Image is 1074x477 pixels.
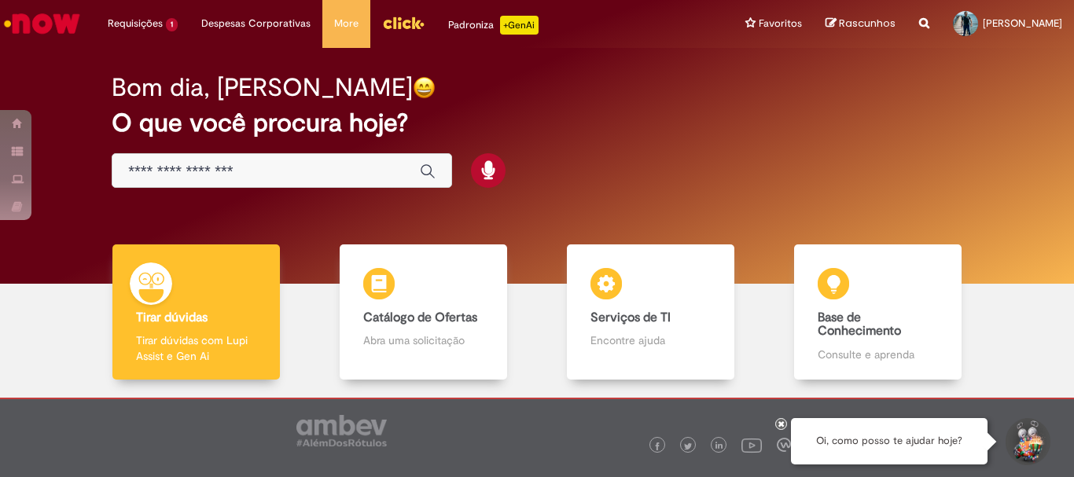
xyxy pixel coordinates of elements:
img: logo_footer_twitter.png [684,442,692,450]
b: Tirar dúvidas [136,310,208,325]
img: logo_footer_workplace.png [777,438,791,452]
a: Base de Conhecimento Consulte e aprenda [764,244,991,380]
div: Padroniza [448,16,539,35]
a: Serviços de TI Encontre ajuda [537,244,764,380]
a: Catálogo de Ofertas Abra uma solicitação [310,244,537,380]
p: Encontre ajuda [590,332,710,348]
img: ServiceNow [2,8,83,39]
span: More [334,16,359,31]
a: Tirar dúvidas Tirar dúvidas com Lupi Assist e Gen Ai [83,244,310,380]
span: 1 [166,18,178,31]
a: Rascunhos [826,17,896,31]
h2: O que você procura hoje? [112,109,962,137]
button: Iniciar Conversa de Suporte [1003,418,1050,465]
img: logo_footer_facebook.png [653,442,661,450]
span: Rascunhos [839,16,896,31]
img: logo_footer_linkedin.png [715,442,723,451]
b: Base de Conhecimento [818,310,901,339]
span: Requisições [108,16,163,31]
img: happy-face.png [413,76,436,99]
span: Despesas Corporativas [201,16,311,31]
div: Oi, como posso te ajudar hoje? [791,418,988,464]
p: Tirar dúvidas com Lupi Assist e Gen Ai [136,332,256,364]
p: Abra uma solicitação [363,332,483,348]
b: Catálogo de Ofertas [363,310,477,325]
img: click_logo_yellow_360x200.png [382,11,425,35]
p: +GenAi [500,16,539,35]
img: logo_footer_youtube.png [741,435,762,455]
p: Consulte e aprenda [818,347,937,362]
b: Serviços de TI [590,310,671,325]
span: Favoritos [759,16,802,31]
h2: Bom dia, [PERSON_NAME] [112,74,413,101]
img: logo_footer_ambev_rotulo_gray.png [296,415,387,446]
span: [PERSON_NAME] [983,17,1062,30]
